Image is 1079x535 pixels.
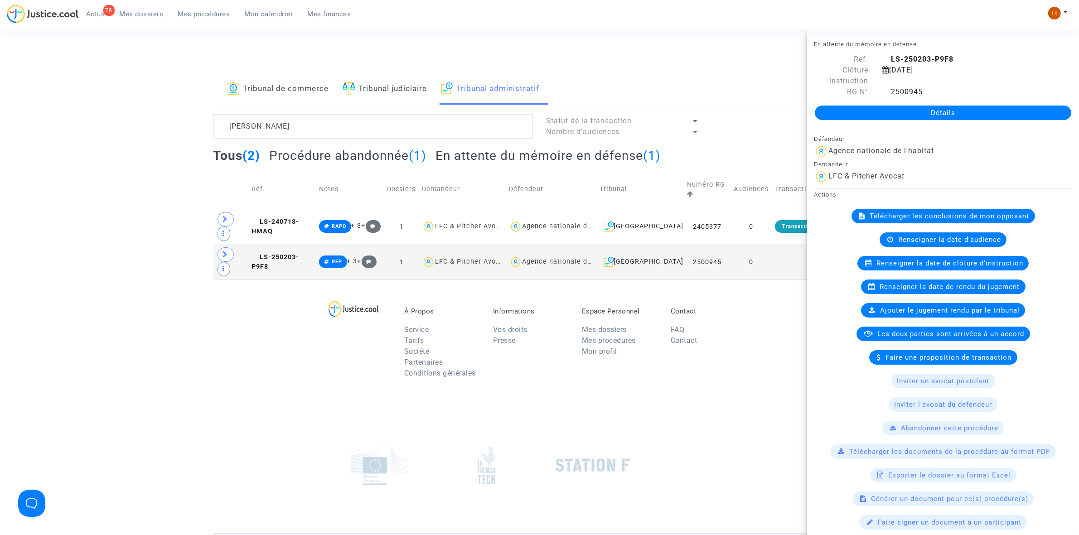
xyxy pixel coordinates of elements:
[814,191,837,198] small: Actions
[807,87,875,97] div: RG N°
[441,74,540,105] a: Tribunal administratif
[103,5,115,16] div: 78
[850,448,1050,456] span: Télécharger les documents de la procédure au format PDF
[384,209,419,244] td: 1
[1048,7,1061,19] img: fc99b196863ffcca57bb8fe2645aafd9
[684,209,731,244] td: 2405377
[671,325,685,334] a: FAQ
[901,424,998,432] span: Abandonner cette procédure
[493,336,516,345] a: Presse
[404,358,443,366] a: Partenaires
[248,170,316,209] td: Réf.
[889,471,1011,479] span: Exporter le dossier au format Excel
[731,170,772,209] td: Audiences
[227,82,240,95] img: icon-banque.svg
[522,222,622,230] div: Agence nationale de l'habitat
[435,258,507,265] div: LFC & Pitcher Avocat
[814,161,848,168] small: Demandeur
[582,307,657,315] p: Espace Personnel
[604,256,614,267] img: icon-archive.svg
[404,307,479,315] p: À Propos
[351,446,408,485] img: europe_commision.png
[547,116,632,125] span: Statut de la transaction
[886,353,1012,361] span: Faire une proposition de transaction
[880,306,1020,314] span: Ajouter le jugement rendu par le tribunal
[882,87,923,96] span: 2500945
[404,336,424,345] a: Tarifs
[828,172,905,180] div: LFC & Pitcher Avocat
[684,170,731,209] td: Numéro RG
[243,148,261,163] span: (2)
[600,221,681,232] div: [GEOGRAPHIC_DATA]
[870,212,1030,220] span: Télécharger les conclusions de mon opposant
[435,148,661,164] h2: En attente du mémoire en défense
[775,220,847,233] div: Transaction terminée
[898,236,1001,244] span: Renseigner la date d'audience
[522,258,622,265] div: Agence nationale de l'habitat
[684,244,731,280] td: 2500945
[671,336,697,345] a: Contact
[582,347,617,356] a: Mon profil
[493,307,568,315] p: Informations
[7,5,79,23] img: jc-logo.svg
[506,170,597,209] td: Défendeur
[269,148,426,164] h2: Procédure abandonnée
[441,82,453,95] img: icon-archive.svg
[332,223,346,229] span: RAPO
[807,65,875,87] div: Clôture instruction
[316,170,384,209] td: Notes
[556,458,630,472] img: stationf.png
[509,255,523,269] img: icon-user.svg
[120,10,164,18] span: Mes dossiers
[329,301,379,317] img: logo-lg.svg
[880,283,1020,291] span: Renseigner la date de rendu du jugement
[332,259,342,265] span: REP
[891,55,953,63] b: LS-250203-P9F8
[894,400,992,409] span: Inviter l'avocat du défendeur
[600,256,681,267] div: [GEOGRAPHIC_DATA]
[358,257,377,265] span: +
[478,446,495,485] img: french_tech.png
[828,146,934,155] div: Agence nationale de l'habitat
[643,148,661,163] span: (1)
[597,170,684,209] td: Tribunal
[435,222,507,230] div: LFC & Pitcher Avocat
[815,106,1071,120] a: Détails
[871,495,1028,503] span: Générer un document pour ce(s) procédure(s)
[404,325,429,334] a: Service
[362,222,381,230] span: +
[731,244,772,280] td: 0
[582,325,627,334] a: Mes dossiers
[252,218,299,236] span: LS-240718-HMAQ
[178,10,230,18] span: Mes procédures
[404,347,430,356] a: Société
[814,41,917,48] small: En attente du mémoire en défense
[422,255,435,269] img: icon-user.svg
[384,170,419,209] td: Dossiers
[547,127,620,136] span: Nombre d'audiences
[227,74,329,105] a: Tribunal de commerce
[245,10,293,18] span: Mon calendrier
[86,10,105,18] span: Actus
[878,518,1021,526] span: Faire signer un document à un participant
[582,336,636,345] a: Mes procédures
[343,82,355,95] img: icon-faciliter-sm.svg
[731,209,772,244] td: 0
[671,307,746,315] p: Contact
[897,377,989,385] span: Inviter un avocat postulant
[419,170,506,209] td: Demandeur
[213,148,261,164] h2: Tous
[509,220,523,233] img: icon-user.svg
[351,222,362,230] span: + 3
[814,135,845,142] small: Défendeur
[409,148,426,163] span: (1)
[493,325,527,334] a: Vos droits
[252,253,299,271] span: LS-250203-P9F8
[604,221,614,232] img: icon-archive.svg
[308,10,351,18] span: Mes finances
[343,74,427,105] a: Tribunal judiciaire
[422,220,435,233] img: icon-user.svg
[807,54,875,65] div: Ref.
[384,244,419,280] td: 1
[876,259,1023,267] span: Renseigner la date de clôture d'instruction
